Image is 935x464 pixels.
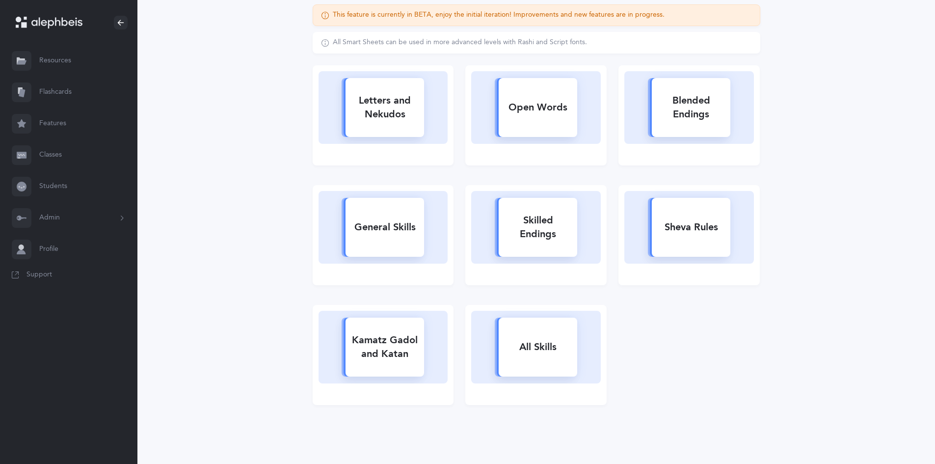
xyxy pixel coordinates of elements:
div: Skilled Endings [499,208,577,247]
div: Kamatz Gadol and Katan [346,328,424,367]
div: This feature is currently in BETA, enjoy the initial iteration! Improvements and new features are... [333,10,665,20]
div: Letters and Nekudos [346,88,424,127]
div: Sheva Rules [652,215,730,240]
div: All Smart Sheets can be used in more advanced levels with Rashi and Script fonts. [333,38,587,48]
iframe: Drift Widget Chat Controller [886,415,923,452]
div: Blended Endings [652,88,730,127]
div: All Skills [499,334,577,360]
div: Open Words [499,95,577,120]
span: Support [27,270,52,280]
div: General Skills [346,215,424,240]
